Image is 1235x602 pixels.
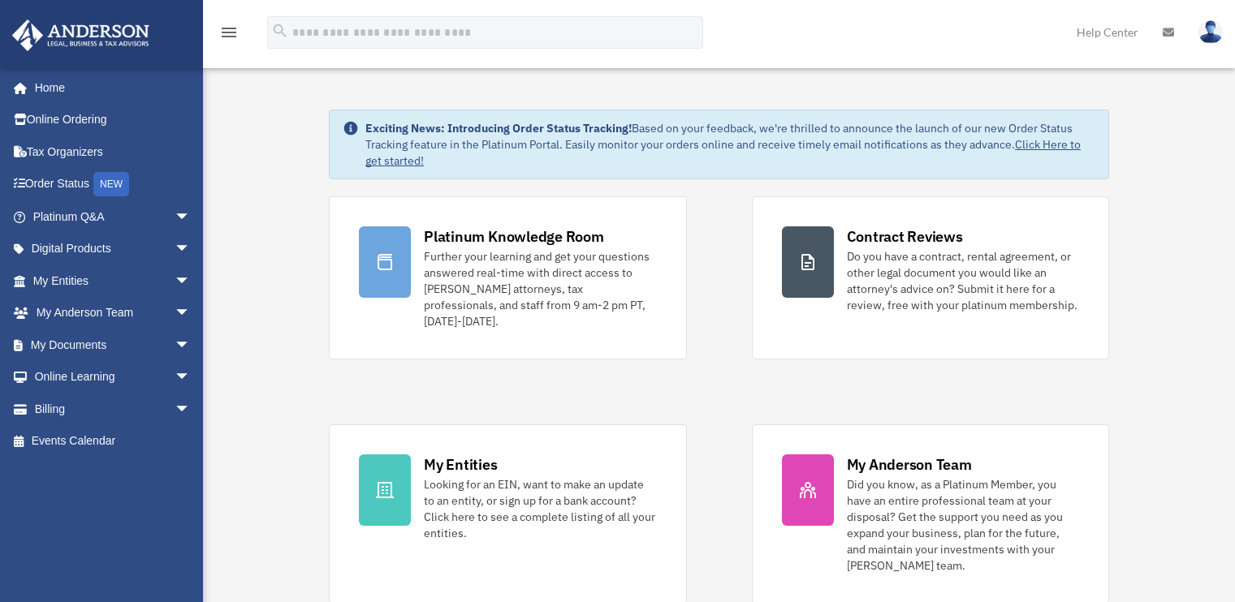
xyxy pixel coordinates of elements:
a: Platinum Knowledge Room Further your learning and get your questions answered real-time with dire... [329,196,686,359]
span: arrow_drop_down [175,233,207,266]
div: My Anderson Team [847,454,972,475]
i: menu [219,23,239,42]
div: Did you know, as a Platinum Member, you have an entire professional team at your disposal? Get th... [847,476,1079,574]
a: Online Learningarrow_drop_down [11,361,215,393]
span: arrow_drop_down [175,297,207,330]
div: Do you have a contract, rental agreement, or other legal document you would like an attorney's ad... [847,248,1079,313]
a: Platinum Q&Aarrow_drop_down [11,200,215,233]
div: Based on your feedback, we're thrilled to announce the launch of our new Order Status Tracking fe... [365,120,1095,169]
a: Click Here to get started! [365,137,1081,168]
a: My Entitiesarrow_drop_down [11,264,215,297]
a: Billingarrow_drop_down [11,393,215,425]
div: Further your learning and get your questions answered real-time with direct access to [PERSON_NAM... [424,248,656,329]
i: search [271,22,289,40]
a: Order StatusNEW [11,168,215,201]
div: Looking for an EIN, want to make an update to an entity, or sign up for a bank account? Click her... [424,476,656,541]
a: Home [11,71,207,104]
a: Digital Productsarrow_drop_down [11,233,215,265]
a: Tax Organizers [11,135,215,168]
a: Online Ordering [11,104,215,136]
a: Contract Reviews Do you have a contract, rental agreement, or other legal document you would like... [752,196,1109,359]
span: arrow_drop_down [175,329,207,362]
div: NEW [93,172,129,196]
span: arrow_drop_down [175,361,207,394]
a: Events Calendar [11,425,215,458]
div: My Entities [424,454,497,475]
div: Platinum Knowledge Room [424,226,604,247]
strong: Exciting News: Introducing Order Status Tracking! [365,121,632,135]
a: My Anderson Teamarrow_drop_down [11,297,215,329]
a: My Documentsarrow_drop_down [11,329,215,361]
span: arrow_drop_down [175,264,207,298]
img: User Pic [1198,20,1223,44]
div: Contract Reviews [847,226,963,247]
span: arrow_drop_down [175,393,207,426]
img: Anderson Advisors Platinum Portal [7,19,154,51]
a: menu [219,28,239,42]
span: arrow_drop_down [175,200,207,234]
